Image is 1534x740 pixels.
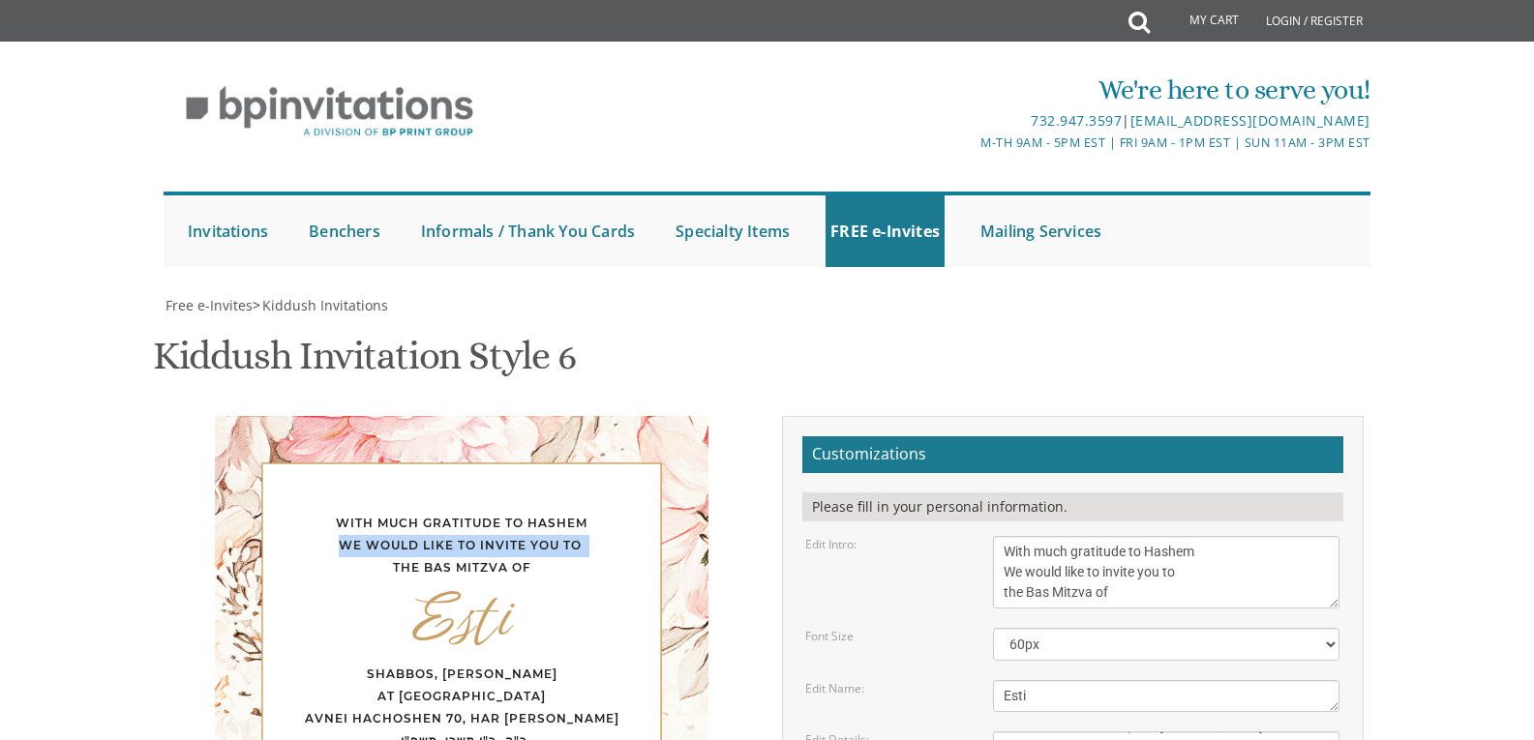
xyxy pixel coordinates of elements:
[253,296,388,314] span: >
[805,680,864,696] label: Edit Name:
[1031,111,1122,130] a: 732.947.3597
[805,536,857,552] label: Edit Intro:
[993,536,1339,608] textarea: We would like to invite you to the Kiddush of our dear daughter/granddaughter
[164,296,253,314] a: Free e-Invites
[416,195,640,267] a: Informals / Thank You Cards
[567,109,1370,133] div: |
[165,296,253,314] span: Free e-Invites
[1148,2,1252,41] a: My Cart
[826,195,945,267] a: FREE e-Invites
[1130,111,1370,130] a: [EMAIL_ADDRESS][DOMAIN_NAME]
[164,72,496,152] img: BP Invitation Loft
[254,607,670,630] div: Esti
[153,335,576,392] h1: Kiddush Invitation Style 6
[260,296,388,314] a: Kiddush Invitations
[993,680,1339,712] textarea: [PERSON_NAME]
[805,628,854,644] label: Font Size
[254,513,670,578] div: With much gratitude to Hashem We would like to invite you to the Bas Mitzva of
[567,133,1370,153] div: M-Th 9am - 5pm EST | Fri 9am - 1pm EST | Sun 11am - 3pm EST
[183,195,273,267] a: Invitations
[304,195,385,267] a: Benchers
[567,71,1370,109] div: We're here to serve you!
[802,492,1343,521] div: Please fill in your personal information.
[262,296,388,314] span: Kiddush Invitations
[976,195,1106,267] a: Mailing Services
[671,195,795,267] a: Specialty Items
[802,436,1343,473] h2: Customizations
